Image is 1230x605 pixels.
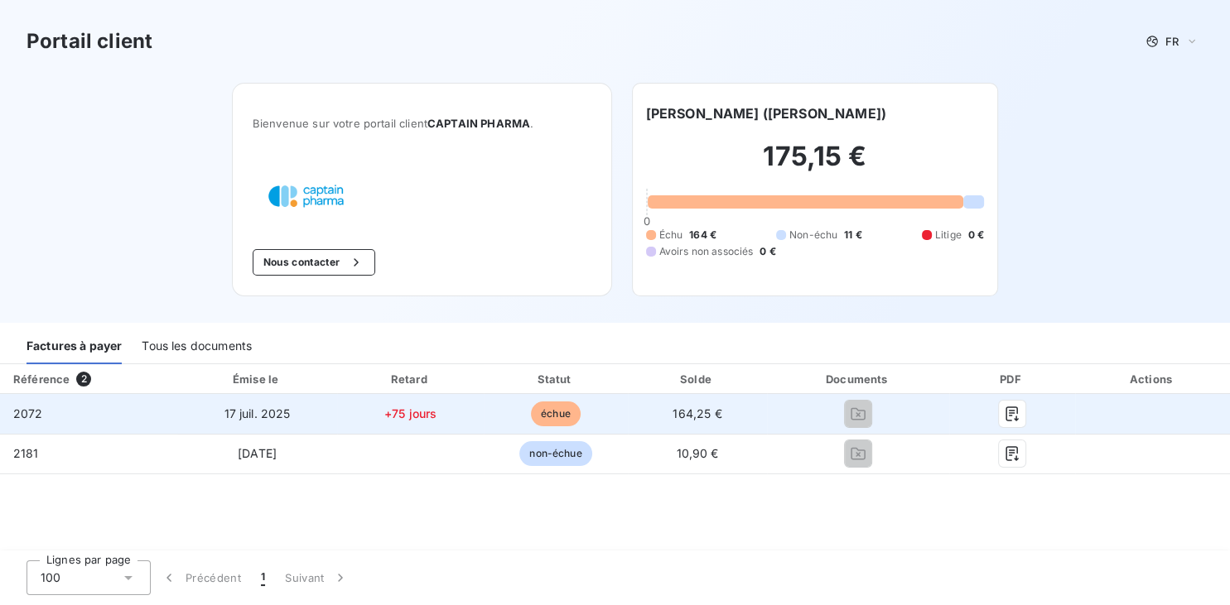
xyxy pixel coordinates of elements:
span: 0 € [968,228,984,242]
span: échue [531,401,581,426]
span: 0 [643,214,649,228]
div: Tous les documents [142,329,252,364]
span: Bienvenue sur votre portail client . [253,117,591,130]
span: 100 [41,569,60,586]
span: non-échue [519,441,591,466]
div: Statut [487,371,624,387]
div: Documents [770,371,946,387]
div: Émise le [181,371,334,387]
span: 164 € [689,228,716,242]
button: Précédent [151,560,251,595]
div: Référence [13,372,70,386]
img: Company logo [253,170,359,223]
span: 0 € [760,244,775,259]
div: Actions [1078,371,1227,387]
span: [DATE] [238,446,277,460]
span: Non-échu [789,228,837,242]
span: Avoirs non associés [659,244,754,259]
span: +75 jours [384,406,437,420]
span: FR [1165,35,1179,48]
span: 10,90 € [676,446,718,460]
div: Solde [631,371,765,387]
div: PDF [953,371,1072,387]
h6: [PERSON_NAME] ([PERSON_NAME]) [646,103,886,123]
button: Nous contacter [253,249,375,276]
h2: 175,15 € [646,140,985,190]
button: Suivant [275,560,359,595]
span: 2181 [13,446,39,460]
span: 164,25 € [673,406,721,420]
span: 1 [261,569,265,586]
span: 2072 [13,406,43,420]
div: Retard [340,371,480,387]
span: CAPTAIN PHARMA [427,117,530,130]
button: 1 [251,560,275,595]
span: 17 juil. 2025 [224,406,291,420]
span: 2 [76,372,91,387]
div: Factures à payer [27,329,122,364]
span: Litige [935,228,962,242]
span: Échu [659,228,683,242]
h3: Portail client [27,26,152,56]
span: 11 € [844,228,862,242]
